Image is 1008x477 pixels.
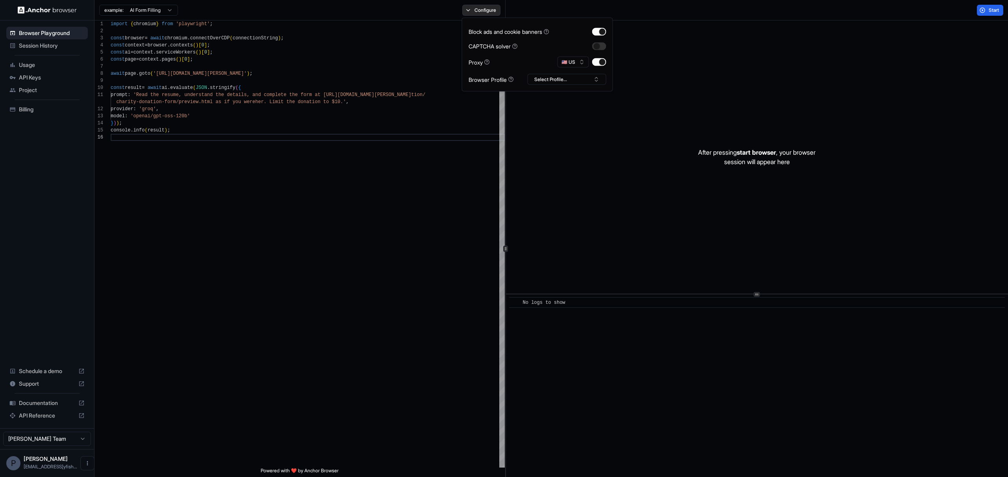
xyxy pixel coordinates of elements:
span: { [130,21,133,27]
img: Anchor Logo [18,6,77,14]
span: { [238,85,241,91]
span: context [133,50,153,55]
span: ( [193,85,196,91]
span: const [111,35,125,41]
span: Usage [19,61,85,69]
div: 1 [94,20,103,28]
div: Proxy [469,58,490,66]
div: Session History [6,39,88,52]
span: Documentation [19,399,75,407]
span: evaluate [170,85,193,91]
div: Browser Profile [469,75,514,83]
span: ( [235,85,238,91]
div: 2 [94,28,103,35]
span: connectOverCDP [190,35,230,41]
span: ) [247,71,250,76]
span: = [142,85,145,91]
div: Browser Playground [6,27,88,39]
div: Billing [6,103,88,116]
span: await [150,35,165,41]
span: result [125,85,142,91]
span: chromium [133,21,156,27]
div: P [6,456,20,470]
span: ) [179,57,182,62]
span: connectionString [233,35,278,41]
span: [ [198,43,201,48]
span: result [148,128,165,133]
span: browser [148,43,167,48]
span: : [125,113,128,119]
span: page [125,71,136,76]
span: Session History [19,42,85,50]
span: = [145,43,147,48]
div: 8 [94,70,103,77]
span: ) [113,120,116,126]
span: . [130,128,133,133]
span: ] [204,43,207,48]
span: charity-donation-form/preview.html as if you were [116,99,255,105]
span: No logs to show [523,300,565,305]
span: [ [201,50,204,55]
span: ; [210,50,213,55]
span: ) [278,35,281,41]
span: 0 [204,50,207,55]
span: goto [139,71,150,76]
span: ) [196,43,198,48]
div: 5 [94,49,103,56]
button: Select Profile... [528,74,606,85]
div: 11 [94,91,103,98]
span: } [156,21,159,27]
span: const [111,43,125,48]
span: ) [198,50,201,55]
span: console [111,128,130,133]
div: Documentation [6,397,88,409]
span: Powered with ❤️ by Anchor Browser [261,468,339,477]
span: Billing [19,105,85,113]
div: 14 [94,120,103,127]
div: 13 [94,113,103,120]
span: context [139,57,159,62]
button: Open menu [80,456,94,470]
span: her. Limit the donation to $10.' [255,99,346,105]
span: = [145,35,147,41]
span: . [136,71,139,76]
span: prompt [111,92,128,98]
span: pasha@tinyfish.io [24,464,77,470]
span: ; [281,35,283,41]
span: provider [111,106,133,112]
button: 🇺🇸 US [558,57,589,68]
span: JSON [196,85,207,91]
span: lete the form at [URL][DOMAIN_NAME][PERSON_NAME] [275,92,411,98]
div: 16 [94,134,103,141]
div: CAPTCHA solver [469,42,518,50]
span: context [125,43,145,48]
span: 0 [184,57,187,62]
span: pages [162,57,176,62]
span: await [148,85,162,91]
div: 15 [94,127,103,134]
span: page [125,57,136,62]
span: browser [125,35,145,41]
span: info [133,128,145,133]
span: ( [150,71,153,76]
span: ai [162,85,167,91]
div: 7 [94,63,103,70]
span: contexts [170,43,193,48]
span: 'playwright' [176,21,210,27]
span: ) [116,120,119,126]
span: } [111,120,113,126]
span: ; [190,57,193,62]
div: 4 [94,42,103,49]
span: ) [165,128,167,133]
span: . [159,57,161,62]
span: await [111,71,125,76]
span: 0 [201,43,204,48]
div: 12 [94,105,103,113]
span: const [111,50,125,55]
span: chromium [165,35,187,41]
span: ( [196,50,198,55]
span: Project [19,86,85,94]
div: 3 [94,35,103,42]
button: Start [977,5,1003,16]
span: API Keys [19,74,85,81]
